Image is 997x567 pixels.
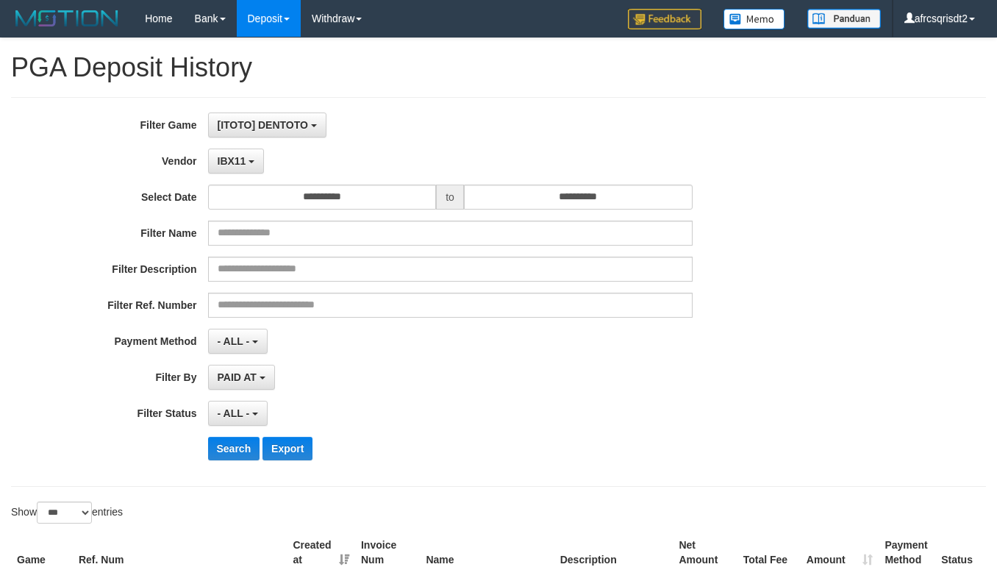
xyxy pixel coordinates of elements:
select: Showentries [37,502,92,524]
button: PAID AT [208,365,275,390]
span: PAID AT [218,371,257,383]
img: Button%20Memo.svg [723,9,785,29]
button: IBX11 [208,149,265,174]
span: - ALL - [218,407,250,419]
span: to [436,185,464,210]
img: MOTION_logo.png [11,7,123,29]
button: Export [262,437,312,460]
span: - ALL - [218,335,250,347]
button: - ALL - [208,401,268,426]
button: [ITOTO] DENTOTO [208,113,326,138]
img: Feedback.jpg [628,9,701,29]
button: - ALL - [208,329,268,354]
h1: PGA Deposit History [11,53,986,82]
span: IBX11 [218,155,246,167]
span: [ITOTO] DENTOTO [218,119,308,131]
button: Search [208,437,260,460]
img: panduan.png [807,9,881,29]
label: Show entries [11,502,123,524]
